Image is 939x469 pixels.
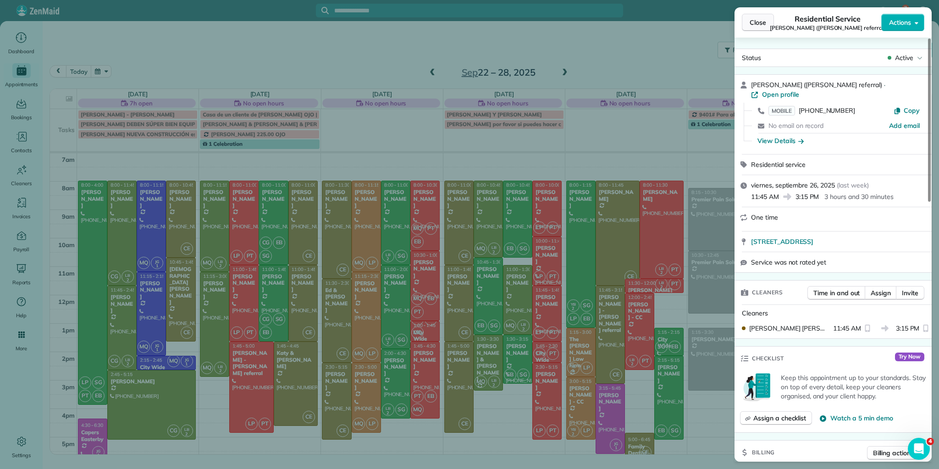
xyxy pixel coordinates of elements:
span: [PERSON_NAME] [PERSON_NAME] [749,324,829,333]
p: 3 hours and 30 minutes [824,192,893,201]
a: MOBILE[PHONE_NUMBER] [768,106,855,115]
span: Try Now [895,353,924,362]
span: Copy [904,106,920,115]
a: [STREET_ADDRESS] [751,237,926,246]
button: Assign [865,286,897,300]
span: Close [750,18,766,27]
span: Service was not rated yet [751,258,826,267]
a: Add email [889,121,920,130]
button: View Details [757,136,804,145]
span: Billing actions [873,448,914,458]
button: Time in and out [807,286,866,300]
button: Copy [894,106,920,115]
span: Status [742,54,761,62]
span: ( last week ) [837,181,869,189]
button: Invite [896,286,924,300]
span: One time [751,213,778,221]
span: viernes, septiembre 26, 2025 [751,181,835,189]
iframe: Intercom live chat [908,438,930,460]
span: Residential Service [795,13,860,24]
span: Cleaners [742,309,768,317]
span: Assign [871,288,891,298]
span: Billing [752,448,775,457]
span: 3:15 PM [896,324,920,333]
span: 11:45 AM [751,192,779,201]
span: Invite [902,288,918,298]
span: Actions [889,18,911,27]
span: Cleaners [752,288,783,297]
span: [PHONE_NUMBER] [799,106,855,115]
span: No email on record [768,121,823,130]
span: 3:15 PM [795,192,819,201]
span: [PERSON_NAME] ([PERSON_NAME] referral) [751,81,882,89]
span: Checklist [752,354,784,363]
span: 11:45 AM [833,324,861,333]
span: [STREET_ADDRESS] [751,237,813,246]
span: Assign a checklist [753,414,806,423]
span: Open profile [762,90,799,99]
button: Watch a 5 min demo [819,414,893,423]
span: [PERSON_NAME] ([PERSON_NAME] referral) [770,24,885,32]
span: 4 [927,438,934,445]
span: MOBILE [768,106,795,116]
a: Open profile [751,90,799,99]
button: Close [742,14,774,31]
p: Keep this appointment up to your standards. Stay on top of every detail, keep your cleaners organ... [781,373,926,401]
span: Watch a 5 min demo [830,414,893,423]
span: Time in and out [813,288,860,298]
span: Residential service [751,160,806,169]
button: Assign a checklist [740,411,812,425]
span: Active [895,53,913,62]
span: · [882,81,887,88]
